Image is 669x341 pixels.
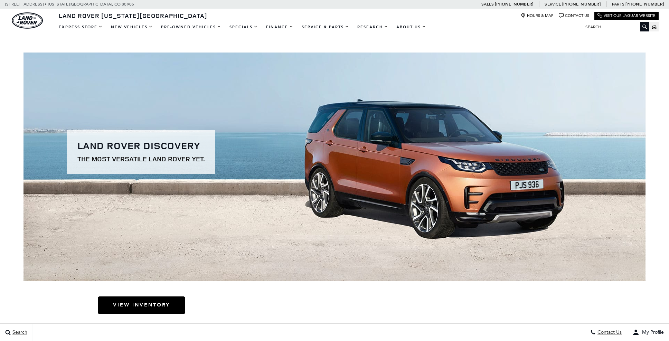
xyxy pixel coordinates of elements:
a: Research [353,21,392,33]
a: [PHONE_NUMBER] [625,1,664,7]
a: Pre-Owned Vehicles [157,21,225,33]
a: Hours & Map [521,13,554,18]
span: Service [545,2,561,7]
a: [PHONE_NUMBER] [562,1,601,7]
h1: Land Rover Discovery [77,141,205,151]
a: New Vehicles [107,21,157,33]
span: My Profile [639,330,664,335]
a: EXPRESS STORE [55,21,107,33]
span: Land Rover [US_STATE][GEOGRAPHIC_DATA] [59,11,207,20]
input: Search [580,23,649,31]
a: Service & Parts [298,21,353,33]
img: hero-discovery-image [23,53,646,281]
a: Specials [225,21,262,33]
a: [PHONE_NUMBER] [495,1,533,7]
a: Land Rover [US_STATE][GEOGRAPHIC_DATA] [55,11,211,20]
img: Land Rover [12,12,43,29]
a: land-rover [12,12,43,29]
span: Search [11,330,27,335]
span: Sales [481,2,494,7]
a: Contact Us [559,13,589,18]
a: [STREET_ADDRESS] • [US_STATE][GEOGRAPHIC_DATA], CO 80905 [5,2,134,7]
button: user-profile-menu [627,324,669,341]
span: Contact Us [596,330,622,335]
a: Finance [262,21,298,33]
span: Parts [612,2,624,7]
a: View Inventory [98,296,185,314]
span: The most versatile Land Rover yet. [77,154,205,163]
nav: Main Navigation [55,21,430,33]
a: About Us [392,21,430,33]
a: Visit Our Jaguar Website [597,13,656,18]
